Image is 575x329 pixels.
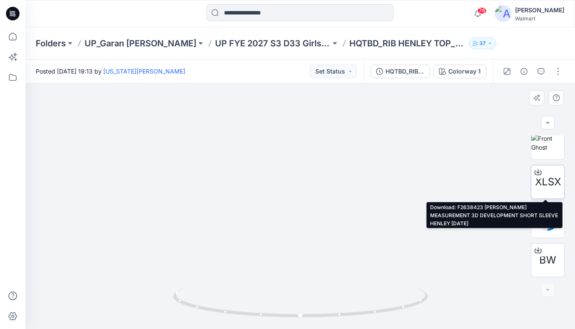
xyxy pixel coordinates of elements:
[433,65,486,78] button: Colorway 1
[385,67,425,76] div: HQTBD_RIB HENLEY TOP_LG1008
[215,37,331,49] a: UP FYE 2027 S3 D33 Girls [PERSON_NAME]
[371,65,430,78] button: HQTBD_RIB HENLEY TOP_LG1008
[103,68,185,75] a: [US_STATE][PERSON_NAME]
[517,65,531,78] button: Details
[515,5,564,15] div: [PERSON_NAME]
[36,37,66,49] a: Folders
[539,252,556,268] span: BW
[479,39,486,48] p: 37
[477,7,487,14] span: 78
[349,37,465,49] p: HQTBD_RIB HENLEY TOP_LG1008
[535,174,561,190] span: XLSX
[531,134,564,152] img: Front Ghost
[538,217,558,224] div: 50 %
[515,15,564,22] div: Walmart
[495,5,512,22] img: avatar
[85,37,196,49] a: UP_Garan [PERSON_NAME]
[469,37,496,49] button: 37
[36,67,185,76] span: Posted [DATE] 19:13 by
[448,67,481,76] div: Colorway 1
